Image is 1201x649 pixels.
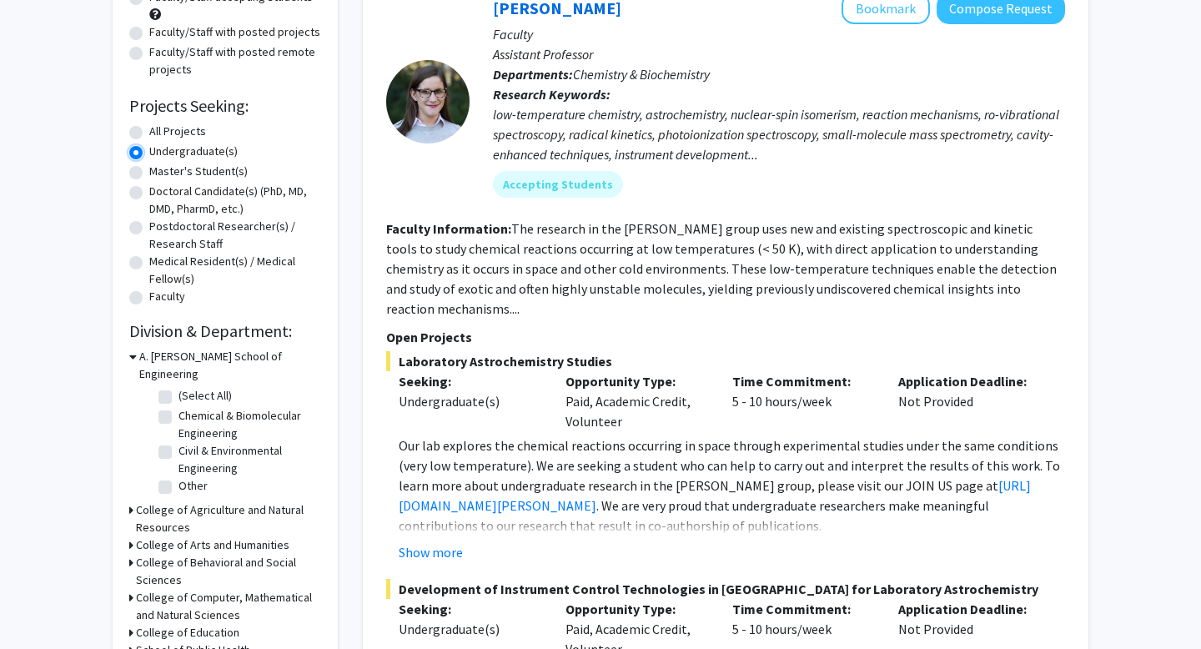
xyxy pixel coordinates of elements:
[573,66,710,83] span: Chemistry & Biochemistry
[399,371,540,391] p: Seeking:
[386,327,1065,347] p: Open Projects
[386,220,511,237] b: Faculty Information:
[149,253,321,288] label: Medical Resident(s) / Medical Fellow(s)
[386,579,1065,599] span: Development of Instrument Control Technologies in [GEOGRAPHIC_DATA] for Laboratory Astrochemistry
[493,24,1065,44] p: Faculty
[399,542,463,562] button: Show more
[732,599,874,619] p: Time Commitment:
[136,501,321,536] h3: College of Agriculture and Natural Resources
[565,599,707,619] p: Opportunity Type:
[136,536,289,554] h3: College of Arts and Humanities
[399,435,1065,536] p: Our lab explores the chemical reactions occurring in space through experimental studies under the...
[136,589,321,624] h3: College of Computer, Mathematical and Natural Sciences
[149,43,321,78] label: Faculty/Staff with posted remote projects
[898,599,1040,619] p: Application Deadline:
[136,554,321,589] h3: College of Behavioral and Social Sciences
[399,391,540,411] div: Undergraduate(s)
[886,371,1053,431] div: Not Provided
[732,371,874,391] p: Time Commitment:
[178,442,317,477] label: Civil & Environmental Engineering
[399,599,540,619] p: Seeking:
[493,66,573,83] b: Departments:
[149,143,238,160] label: Undergraduate(s)
[149,163,248,180] label: Master's Student(s)
[493,86,611,103] b: Research Keywords:
[129,96,321,116] h2: Projects Seeking:
[178,387,232,405] label: (Select All)
[178,477,208,495] label: Other
[493,104,1065,164] div: low-temperature chemistry, astrochemistry, nuclear-spin isomerism, reaction mechanisms, ro-vibrat...
[493,44,1065,64] p: Assistant Professor
[129,321,321,341] h2: Division & Department:
[136,624,239,641] h3: College of Education
[149,123,206,140] label: All Projects
[399,619,540,639] div: Undergraduate(s)
[149,183,321,218] label: Doctoral Candidate(s) (PhD, MD, DMD, PharmD, etc.)
[565,371,707,391] p: Opportunity Type:
[386,351,1065,371] span: Laboratory Astrochemistry Studies
[149,23,320,41] label: Faculty/Staff with posted projects
[13,574,71,636] iframe: Chat
[720,371,887,431] div: 5 - 10 hours/week
[553,371,720,431] div: Paid, Academic Credit, Volunteer
[149,288,185,305] label: Faculty
[898,371,1040,391] p: Application Deadline:
[139,348,321,383] h3: A. [PERSON_NAME] School of Engineering
[178,407,317,442] label: Chemical & Biomolecular Engineering
[149,218,321,253] label: Postdoctoral Researcher(s) / Research Staff
[493,171,623,198] mat-chip: Accepting Students
[386,220,1057,317] fg-read-more: The research in the [PERSON_NAME] group uses new and existing spectroscopic and kinetic tools to ...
